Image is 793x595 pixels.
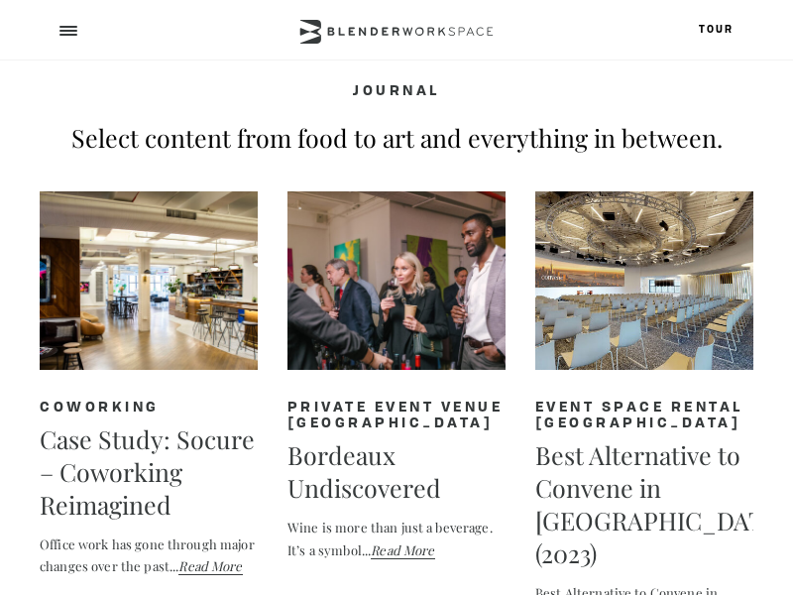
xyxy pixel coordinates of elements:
[287,517,506,560] p: Wine is more than just a beverage. It’s a symbol...
[699,25,734,35] a: Tour
[535,438,753,569] h5: Best Alternative to Convene in [GEOGRAPHIC_DATA] (2023)
[40,124,753,152] p: Select content from food to art and everything in between.
[287,400,506,431] div: Private event venue [GEOGRAPHIC_DATA]
[40,422,258,521] h5: Case Study: Socure – Coworking Reimagined
[40,534,258,577] p: Office work has gone through major changes over the past...
[371,541,434,559] a: Read More
[40,400,258,416] div: Coworking
[178,557,242,575] a: Read More
[40,82,753,100] h5: Journal
[287,438,506,504] h5: Bordeaux Undiscovered
[535,400,753,431] div: Event space rental [GEOGRAPHIC_DATA]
